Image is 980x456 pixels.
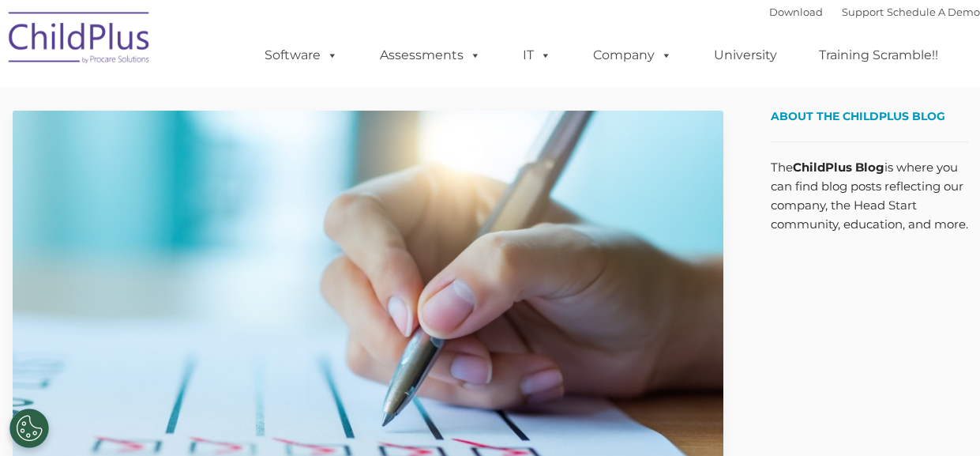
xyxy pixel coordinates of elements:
[803,40,954,71] a: Training Scramble!!
[771,109,945,123] span: About the ChildPlus Blog
[577,40,688,71] a: Company
[793,160,884,175] strong: ChildPlus Blog
[1,1,159,80] img: ChildPlus by Procare Solutions
[249,40,354,71] a: Software
[9,409,49,448] button: Cookies Settings
[771,158,968,234] p: The is where you can find blog posts reflecting our company, the Head Start community, education,...
[887,6,980,18] a: Schedule A Demo
[769,6,823,18] a: Download
[842,6,884,18] a: Support
[507,40,567,71] a: IT
[769,6,980,18] font: |
[698,40,793,71] a: University
[364,40,497,71] a: Assessments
